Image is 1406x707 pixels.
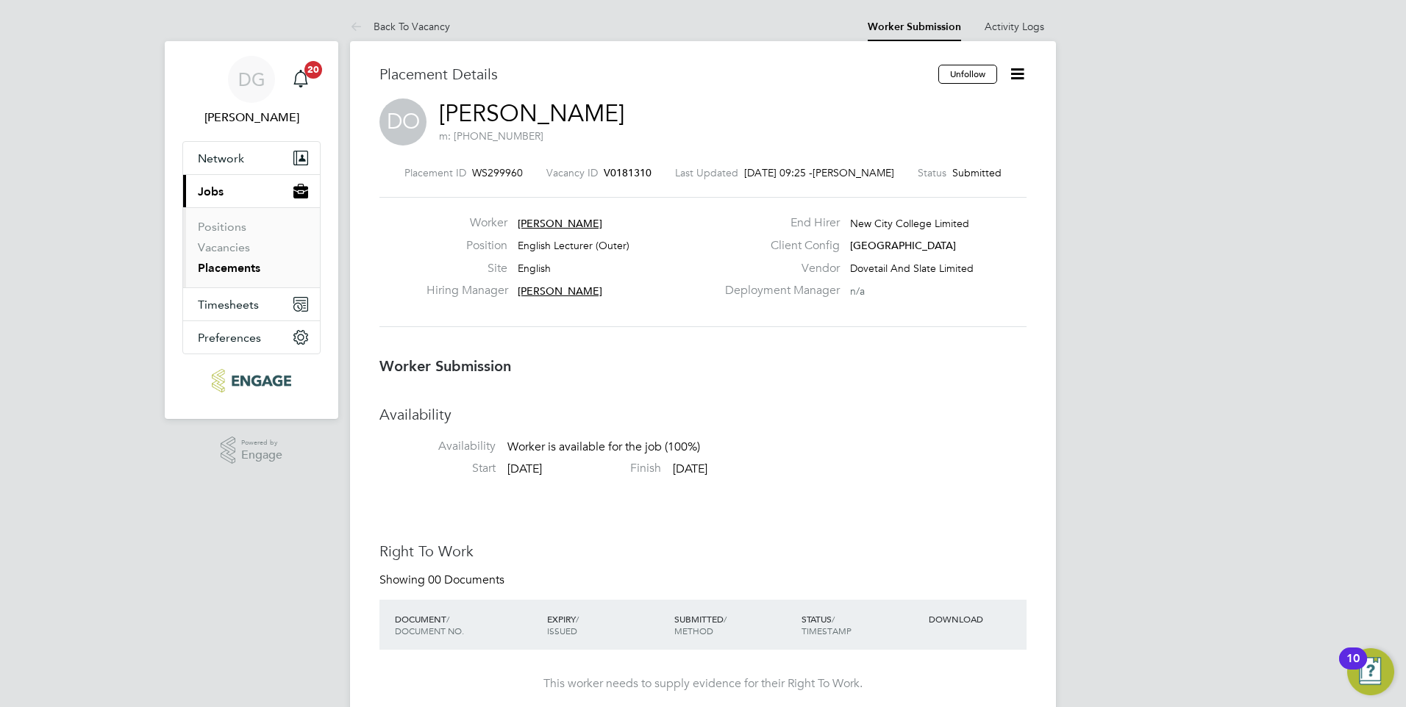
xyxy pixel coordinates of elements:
div: DOWNLOAD [925,606,1027,632]
a: Placements [198,261,260,275]
nav: Main navigation [165,41,338,419]
label: Start [379,461,496,476]
span: [PERSON_NAME] [518,217,602,230]
span: Preferences [198,331,261,345]
span: V0181310 [604,166,652,179]
label: Client Config [716,238,840,254]
span: [DATE] [507,462,542,476]
button: Preferences [183,321,320,353]
span: Daria Gregory [182,109,321,126]
label: Worker [427,215,507,231]
label: Position [427,238,507,254]
span: m: [PHONE_NUMBER] [439,129,543,143]
h3: Availability [379,405,1027,424]
button: Open Resource Center, 10 new notifications [1347,648,1394,695]
span: 20 [304,61,322,79]
label: Vacancy ID [546,166,598,179]
span: [PERSON_NAME] [813,166,894,179]
span: Timesheets [198,298,259,312]
span: Network [198,151,244,165]
label: Deployment Manager [716,283,840,298]
span: New City College Limited [850,217,969,230]
span: / [832,613,835,625]
span: Engage [241,449,282,462]
span: Dovetail And Slate Limited [850,262,974,275]
span: n/a [850,284,865,298]
label: Vendor [716,261,840,276]
a: Positions [198,220,246,234]
span: / [446,613,449,625]
button: Jobs [183,175,320,207]
span: English Lecturer (Outer) [518,239,629,252]
span: / [576,613,579,625]
a: Vacancies [198,240,250,254]
div: 10 [1346,658,1360,678]
label: Site [427,261,507,276]
label: Status [918,166,946,179]
span: DG [238,70,265,89]
div: STATUS [798,606,925,644]
span: DOCUMENT NO. [395,625,464,636]
a: Go to home page [182,369,321,392]
h3: Placement Details [379,65,927,84]
a: Worker Submission [868,21,961,33]
button: Network [183,142,320,174]
span: Worker is available for the job (100%) [507,440,700,455]
span: [DATE] 09:25 - [744,166,813,179]
a: Back To Vacancy [350,20,450,33]
span: TIMESTAMP [802,625,852,636]
div: SUBMITTED [671,606,798,644]
b: Worker Submission [379,357,511,375]
a: 20 [286,56,315,103]
span: WS299960 [472,166,523,179]
label: Availability [379,439,496,454]
span: Submitted [952,166,1002,179]
span: DO [379,98,427,146]
span: English [518,262,551,275]
a: Activity Logs [985,20,1044,33]
button: Unfollow [938,65,997,84]
a: DG[PERSON_NAME] [182,56,321,126]
span: METHOD [674,625,713,636]
div: This worker needs to supply evidence for their Right To Work. [394,676,1012,692]
span: Powered by [241,437,282,449]
div: DOCUMENT [391,606,543,644]
span: [PERSON_NAME] [518,284,602,298]
label: Finish [545,461,661,476]
a: Powered byEngage [221,437,283,464]
img: ncclondon-logo-retina.png [212,369,290,392]
span: Jobs [198,184,224,198]
span: [GEOGRAPHIC_DATA] [850,239,956,252]
label: Placement ID [404,166,466,179]
div: Jobs [183,207,320,287]
span: / [724,613,727,625]
h3: Right To Work [379,542,1027,561]
span: 00 Documents [428,573,504,587]
div: Showing [379,573,507,588]
a: [PERSON_NAME] [439,99,624,128]
button: Timesheets [183,288,320,320]
div: EXPIRY [543,606,671,644]
span: ISSUED [547,625,577,636]
label: Last Updated [675,166,738,179]
label: Hiring Manager [427,283,507,298]
label: End Hirer [716,215,840,231]
span: [DATE] [673,462,707,476]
